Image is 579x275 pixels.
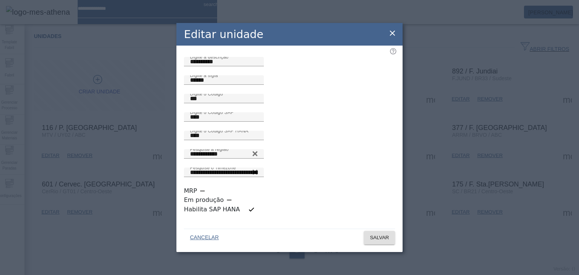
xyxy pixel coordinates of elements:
mat-label: Digite o Código SAP HANA [190,128,248,133]
input: Number [190,168,258,177]
mat-label: Pesquise o Timezone [190,165,236,170]
input: Number [190,150,258,159]
mat-label: Digite o Código SAP [190,110,234,115]
label: MRP [184,186,199,196]
button: SALVAR [364,231,395,244]
span: CANCELAR [190,234,219,241]
button: CANCELAR [184,231,225,244]
mat-label: Digite o Código [190,92,223,96]
label: Em produção [184,196,225,205]
label: Habilita SAP HANA [184,205,242,214]
mat-label: Pesquise a região [190,147,228,152]
mat-label: Digite a sigla [190,73,218,78]
mat-label: Digite a descrição [190,55,228,60]
span: SALVAR [370,234,389,241]
h2: Editar unidade [184,26,263,43]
